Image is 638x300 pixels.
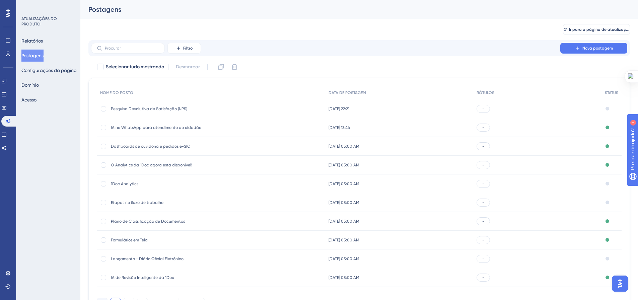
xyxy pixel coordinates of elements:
[111,275,174,280] font: IA de Revisão Inteligente da 1Doc
[176,64,200,70] font: Desmarcar
[106,64,164,70] font: Selecionar tudo mostrando
[582,46,613,51] font: Nova postagem
[563,24,630,35] button: Ir para a página de atualizações do produto
[172,61,203,73] button: Desmarcar
[482,238,484,242] font: -
[329,219,359,224] font: [DATE] 05:00 AM
[482,181,484,186] font: -
[111,144,190,149] font: Dashboards de ouvidoria e pedidos e-SIC
[329,90,366,95] font: DATA DE POSTAGEM
[560,43,627,54] button: Nova postagem
[111,200,163,205] font: Etapas no fluxo de trabalho
[482,125,484,130] font: -
[167,43,201,54] button: Filtro
[21,38,43,44] font: Relatórios
[111,106,187,111] font: Pesquisa Devolutiva de Satisfação (NPS)
[21,79,39,91] button: Domínio
[183,46,193,51] font: Filtro
[329,181,359,186] font: [DATE] 05:00 AM
[482,106,484,111] font: -
[111,219,185,224] font: Plano de Classificação de Documentos
[21,16,57,26] font: ATUALIZAÇÕES DO PRODUTO
[329,200,359,205] font: [DATE] 05:00 AM
[21,64,77,76] button: Configurações da página
[477,90,494,95] font: RÓTULOS
[100,90,133,95] font: NOME DO POSTO
[111,238,148,242] font: Formulários em Tela
[111,125,201,130] font: IA no WhatsApp para atendimento ao cidadão
[329,275,359,280] font: [DATE] 05:00 AM
[62,4,64,8] font: 1
[21,35,43,47] button: Relatórios
[88,5,121,13] font: Postagens
[16,3,58,8] font: Precisar de ajuda?
[21,82,39,88] font: Domínio
[482,219,484,224] font: -
[610,274,630,294] iframe: Iniciador do Assistente de IA do UserGuiding
[21,97,37,102] font: Acesso
[482,256,484,261] font: -
[21,53,44,58] font: Postagens
[21,68,77,73] font: Configurações da página
[21,50,44,62] button: Postagens
[21,94,37,106] button: Acesso
[105,46,159,51] input: Procurar
[482,163,484,167] font: -
[329,144,359,149] font: [DATE] 05:00 AM
[111,256,184,261] font: Lançamento - Diário Oficial Eletrônico
[605,90,618,95] font: STATUS
[329,106,349,111] font: [DATE] 22:21
[482,275,484,280] font: -
[329,163,359,167] font: [DATE] 05:00 AM
[329,256,359,261] font: [DATE] 05:00 AM
[111,163,192,167] font: O Analytics da 1Doc agora está disponível!
[329,125,350,130] font: [DATE] 13:44
[482,144,484,149] font: -
[482,200,484,205] font: -
[111,181,138,186] font: 1Doc Analytics
[329,238,359,242] font: [DATE] 05:00 AM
